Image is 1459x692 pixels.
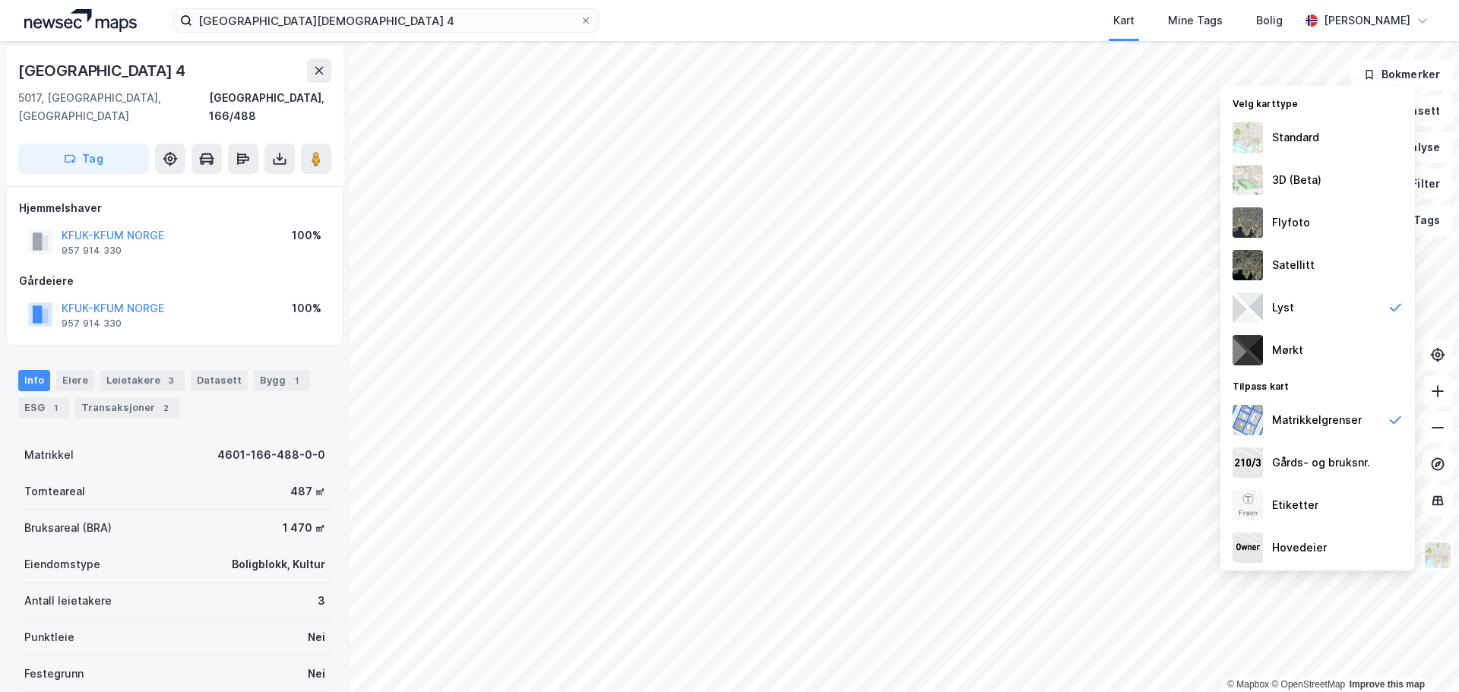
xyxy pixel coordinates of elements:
img: cadastreKeys.547ab17ec502f5a4ef2b.jpeg [1233,447,1263,478]
div: Hjemmelshaver [19,199,331,217]
button: Tag [18,144,149,174]
div: Kart [1113,11,1135,30]
div: Bruksareal (BRA) [24,519,112,537]
img: majorOwner.b5e170eddb5c04bfeeff.jpeg [1233,532,1263,563]
div: 1 [48,400,63,416]
div: [GEOGRAPHIC_DATA] 4 [18,58,188,83]
div: Bygg [254,370,310,391]
img: Z [1423,541,1452,570]
button: Filter [1380,169,1453,199]
div: 100% [292,226,321,245]
img: Z [1233,207,1263,238]
iframe: Chat Widget [1383,619,1459,692]
div: Tilpass kart [1220,371,1415,399]
div: 5017, [GEOGRAPHIC_DATA], [GEOGRAPHIC_DATA] [18,89,209,125]
img: cadastreBorders.cfe08de4b5ddd52a10de.jpeg [1233,405,1263,435]
div: Transaksjoner [75,397,179,419]
div: 957 914 330 [62,318,122,330]
div: Satellitt [1272,256,1315,274]
div: Nei [308,628,325,646]
div: 957 914 330 [62,245,122,257]
img: Z [1233,122,1263,153]
div: Antall leietakere [24,592,112,610]
div: Etiketter [1272,496,1318,514]
div: 487 ㎡ [290,482,325,501]
input: Søk på adresse, matrikkel, gårdeiere, leietakere eller personer [192,9,580,32]
div: Nei [308,665,325,683]
img: nCdM7BzjoCAAAAAElFTkSuQmCC [1233,335,1263,365]
div: Eiendomstype [24,555,100,574]
div: Punktleie [24,628,74,646]
div: Leietakere [100,370,185,391]
button: Bokmerker [1350,59,1453,90]
button: Tags [1382,205,1453,235]
div: Festegrunn [24,665,84,683]
div: Mine Tags [1168,11,1223,30]
div: Boligblokk, Kultur [232,555,325,574]
div: 3D (Beta) [1272,171,1321,189]
img: 9k= [1233,250,1263,280]
div: Gårdeiere [19,272,331,290]
img: Z [1233,165,1263,195]
div: ESG [18,397,69,419]
div: Velg karttype [1220,89,1415,116]
a: OpenStreetMap [1271,679,1345,690]
div: Gårds- og bruksnr. [1272,453,1370,472]
a: Improve this map [1350,679,1425,690]
div: 1 [289,373,304,388]
img: logo.a4113a55bc3d86da70a041830d287a7e.svg [24,9,137,32]
div: [GEOGRAPHIC_DATA], 166/488 [209,89,331,125]
div: 100% [292,299,321,318]
div: Datasett [191,370,248,391]
div: 1 470 ㎡ [283,519,325,537]
div: Matrikkelgrenser [1272,411,1362,429]
div: Standard [1272,128,1319,147]
div: Info [18,370,50,391]
div: Lyst [1272,299,1294,317]
div: 2 [158,400,173,416]
div: Hovedeier [1272,539,1327,557]
div: 3 [163,373,179,388]
div: Flyfoto [1272,213,1310,232]
img: luj3wr1y2y3+OchiMxRmMxRlscgabnMEmZ7DJGWxyBpucwSZnsMkZbHIGm5zBJmewyRlscgabnMEmZ7DJGWxyBpucwSZnsMkZ... [1233,292,1263,323]
div: 3 [318,592,325,610]
div: [PERSON_NAME] [1324,11,1410,30]
div: Matrikkel [24,446,74,464]
img: Z [1233,490,1263,520]
a: Mapbox [1227,679,1269,690]
div: 4601-166-488-0-0 [217,446,325,464]
div: Bolig [1256,11,1283,30]
div: Kontrollprogram for chat [1383,619,1459,692]
div: Tomteareal [24,482,85,501]
div: Eiere [56,370,94,391]
div: Mørkt [1272,341,1303,359]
